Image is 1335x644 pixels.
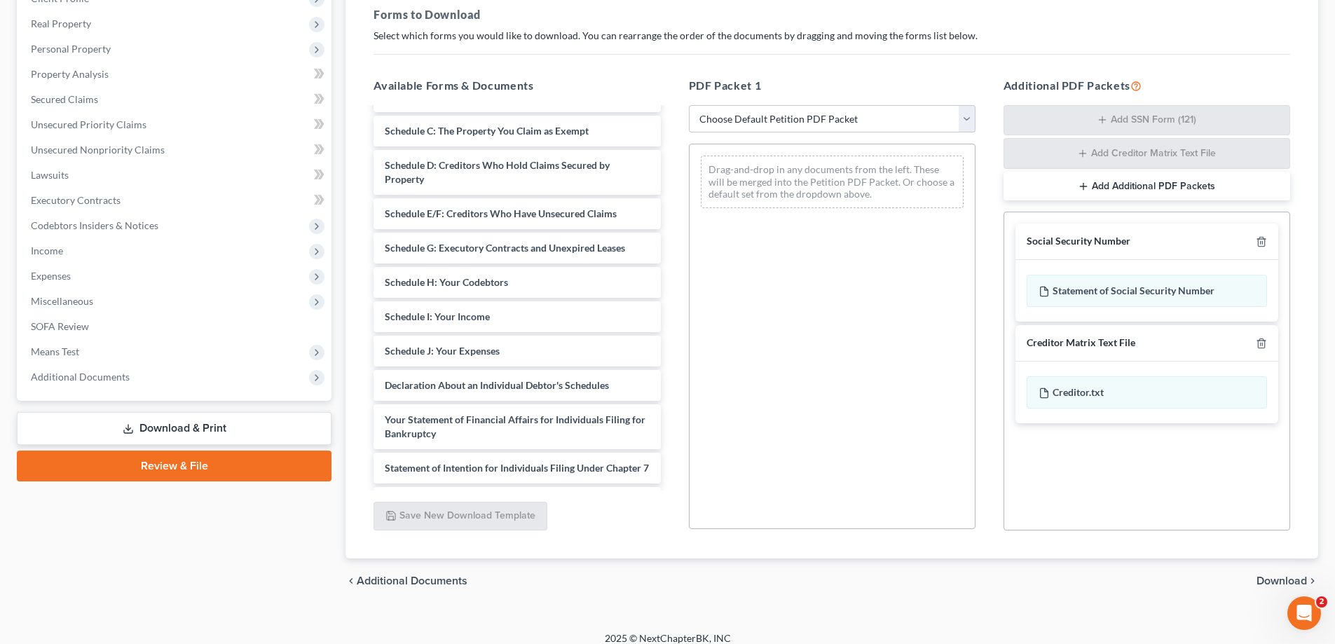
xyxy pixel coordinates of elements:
button: Add Creditor Matrix Text File [1004,138,1290,169]
a: Review & File [17,451,331,481]
a: Download & Print [17,412,331,445]
div: Creditor.txt [1027,376,1267,409]
span: Schedule G: Executory Contracts and Unexpired Leases [385,242,625,254]
span: Property Analysis [31,68,109,80]
a: Secured Claims [20,87,331,112]
span: Additional Documents [357,575,467,587]
i: chevron_right [1307,575,1318,587]
span: Expenses [31,270,71,282]
span: Miscellaneous [31,295,93,307]
span: Additional Documents [31,371,130,383]
span: Income [31,245,63,256]
a: SOFA Review [20,314,331,339]
span: Schedule E/F: Creditors Who Have Unsecured Claims [385,207,617,219]
div: Drag-and-drop in any documents from the left. These will be merged into the Petition PDF Packet. ... [701,156,964,208]
span: Declaration About an Individual Debtor's Schedules [385,379,609,391]
button: Download chevron_right [1257,575,1318,587]
span: Personal Property [31,43,111,55]
span: Secured Claims [31,93,98,105]
a: Property Analysis [20,62,331,87]
a: Unsecured Nonpriority Claims [20,137,331,163]
span: Means Test [31,345,79,357]
p: Select which forms you would like to download. You can rearrange the order of the documents by dr... [374,29,1290,43]
span: Lawsuits [31,169,69,181]
a: Lawsuits [20,163,331,188]
span: Statement of Intention for Individuals Filing Under Chapter 7 [385,462,649,474]
span: Unsecured Priority Claims [31,118,146,130]
h5: Available Forms & Documents [374,77,660,94]
span: Schedule J: Your Expenses [385,345,500,357]
iframe: Intercom live chat [1287,596,1321,630]
a: Unsecured Priority Claims [20,112,331,137]
span: Schedule D: Creditors Who Hold Claims Secured by Property [385,159,610,185]
span: Schedule H: Your Codebtors [385,276,508,288]
h5: Additional PDF Packets [1004,77,1290,94]
h5: PDF Packet 1 [689,77,975,94]
span: Download [1257,575,1307,587]
button: Add Additional PDF Packets [1004,172,1290,201]
span: Codebtors Insiders & Notices [31,219,158,231]
a: Executory Contracts [20,188,331,213]
button: Add SSN Form (121) [1004,105,1290,136]
button: Save New Download Template [374,502,547,531]
span: Schedule C: The Property You Claim as Exempt [385,125,589,137]
span: SOFA Review [31,320,89,332]
span: 2 [1316,596,1327,608]
h5: Forms to Download [374,6,1290,23]
span: Unsecured Nonpriority Claims [31,144,165,156]
a: chevron_left Additional Documents [345,575,467,587]
span: Your Statement of Financial Affairs for Individuals Filing for Bankruptcy [385,413,645,439]
span: Executory Contracts [31,194,121,206]
span: Schedule I: Your Income [385,310,490,322]
div: Social Security Number [1027,235,1130,248]
div: Statement of Social Security Number [1027,275,1267,307]
i: chevron_left [345,575,357,587]
span: Real Property [31,18,91,29]
div: Creditor Matrix Text File [1027,336,1135,350]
